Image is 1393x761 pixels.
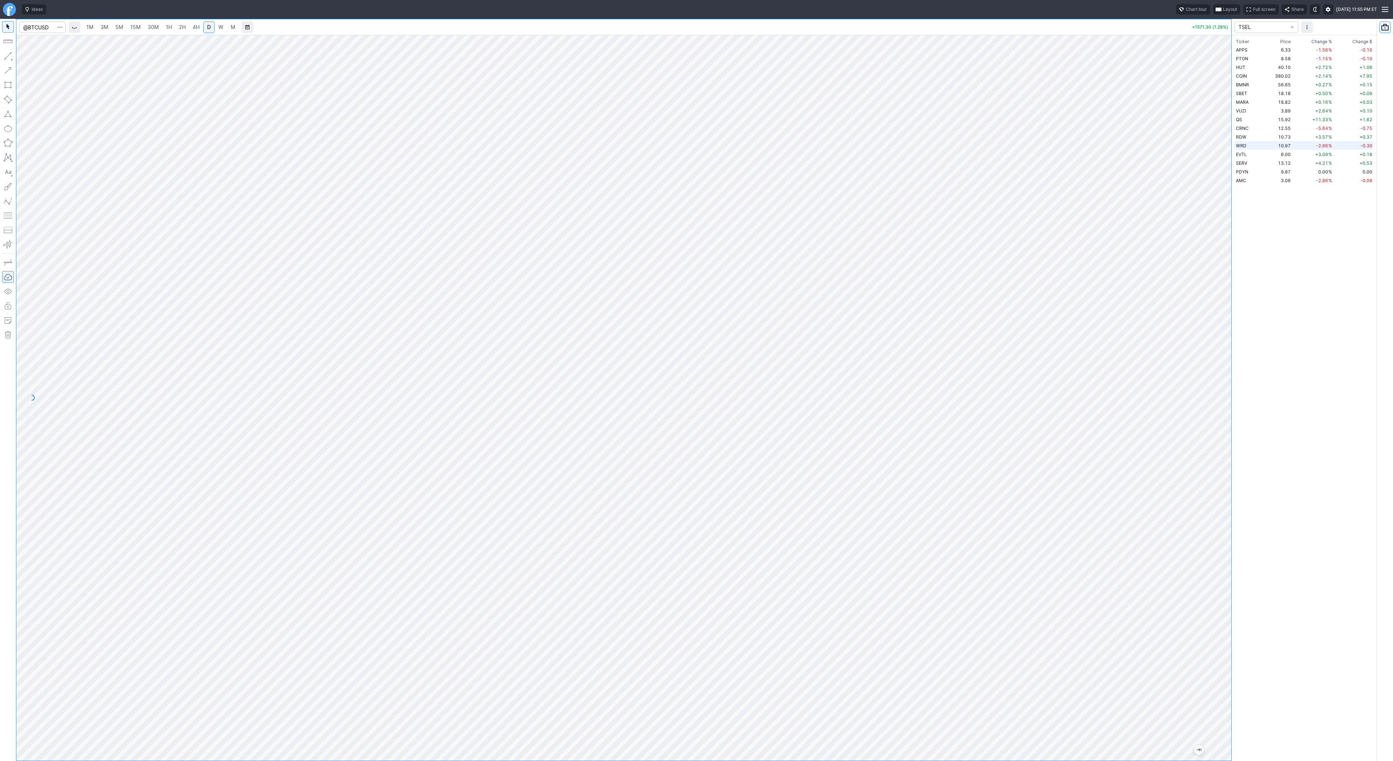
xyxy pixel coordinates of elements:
[193,24,200,30] span: 4H
[55,21,65,33] button: Search
[2,257,14,268] button: Drawing mode: Single
[1360,117,1372,122] span: +1.62
[166,24,172,30] span: 1H
[1316,126,1328,131] span: -5.64
[1360,134,1372,140] span: +0.37
[1328,56,1332,61] span: %
[1315,99,1328,105] span: +0.16
[1312,117,1328,122] span: +11.33
[1328,152,1332,157] span: %
[1315,82,1328,87] span: +0.27
[1315,160,1328,166] span: +4.21
[1194,745,1204,755] button: Jump to the most recent bar
[163,21,175,33] a: 1H
[1315,65,1328,70] span: +2.72
[1236,178,1246,183] span: AMC
[2,152,14,163] button: XABCD
[1360,47,1372,53] span: -0.10
[1236,82,1249,87] span: BMNR
[1301,21,1313,33] button: More
[1243,4,1279,15] button: Full screen
[1236,38,1249,45] div: Ticker
[1236,126,1249,131] span: CRNC
[1328,99,1332,105] span: %
[1336,6,1377,13] span: [DATE] 11:55 PM ET
[32,6,43,13] span: Ideas
[1265,45,1292,54] td: 6.33
[203,21,215,33] a: D
[2,79,14,91] button: Rectangle
[1265,124,1292,132] td: 12.55
[179,24,186,30] span: 2H
[1328,65,1332,70] span: %
[2,36,14,47] button: Measure
[231,24,235,30] span: M
[2,286,14,297] button: Hide drawings
[22,4,46,15] button: Ideas
[1265,141,1292,150] td: 10.97
[1328,73,1332,79] span: %
[2,300,14,312] button: Lock drawings
[1360,82,1372,87] span: +0.15
[215,21,227,33] a: W
[1311,38,1332,45] span: Change %
[2,50,14,62] button: Line
[1315,152,1328,157] span: +3.09
[1253,6,1275,13] span: Full screen
[2,94,14,105] button: Rotated rectangle
[1360,108,1372,114] span: +0.10
[1316,143,1328,148] span: -2.66
[2,65,14,76] button: Arrow
[2,210,14,221] button: Fibonacci retracements
[2,21,14,33] button: Mouse
[1265,80,1292,89] td: 56.65
[176,21,189,33] a: 2H
[2,108,14,120] button: Triangle
[1379,21,1391,33] button: Portfolio watchlist
[86,24,94,30] span: 1M
[1360,160,1372,166] span: +0.53
[1310,4,1320,15] button: Toggle dark mode
[1328,108,1332,114] span: %
[1223,6,1237,13] span: Layout
[1236,56,1248,61] span: PTON
[1213,4,1240,15] button: Layout
[1186,6,1207,13] span: Chart tour
[1318,169,1328,175] span: 0.00
[1265,71,1292,80] td: 380.02
[189,21,203,33] a: 4H
[1316,178,1328,183] span: -2.86
[1363,169,1372,175] span: 0.00
[1315,91,1328,96] span: +0.50
[2,315,14,326] button: Add note
[1360,65,1372,70] span: +1.06
[2,224,14,236] button: Position
[1316,47,1328,53] span: -1.56
[1315,73,1328,79] span: +2.14
[1315,108,1328,114] span: +2.64
[1236,47,1248,53] span: APPS
[1236,108,1246,114] span: VUZI
[1236,117,1242,122] span: QS
[1280,38,1291,45] div: Price
[227,21,239,33] a: M
[115,24,123,30] span: 5M
[69,21,80,33] button: Interval
[1323,4,1333,15] button: Settings
[1282,4,1307,15] button: Share
[1328,169,1332,175] span: %
[97,21,112,33] a: 3M
[1328,143,1332,148] span: %
[1265,150,1292,159] td: 6.00
[2,329,14,341] button: Remove all autosaved drawings
[1265,98,1292,106] td: 18.82
[2,137,14,149] button: Polygon
[242,21,253,33] button: Range
[1236,169,1248,175] span: PDYN
[1360,178,1372,183] span: -0.09
[1328,117,1332,122] span: %
[1360,143,1372,148] span: -0.30
[1265,115,1292,124] td: 15.92
[1236,143,1246,148] span: WRD
[1236,73,1247,79] span: COIN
